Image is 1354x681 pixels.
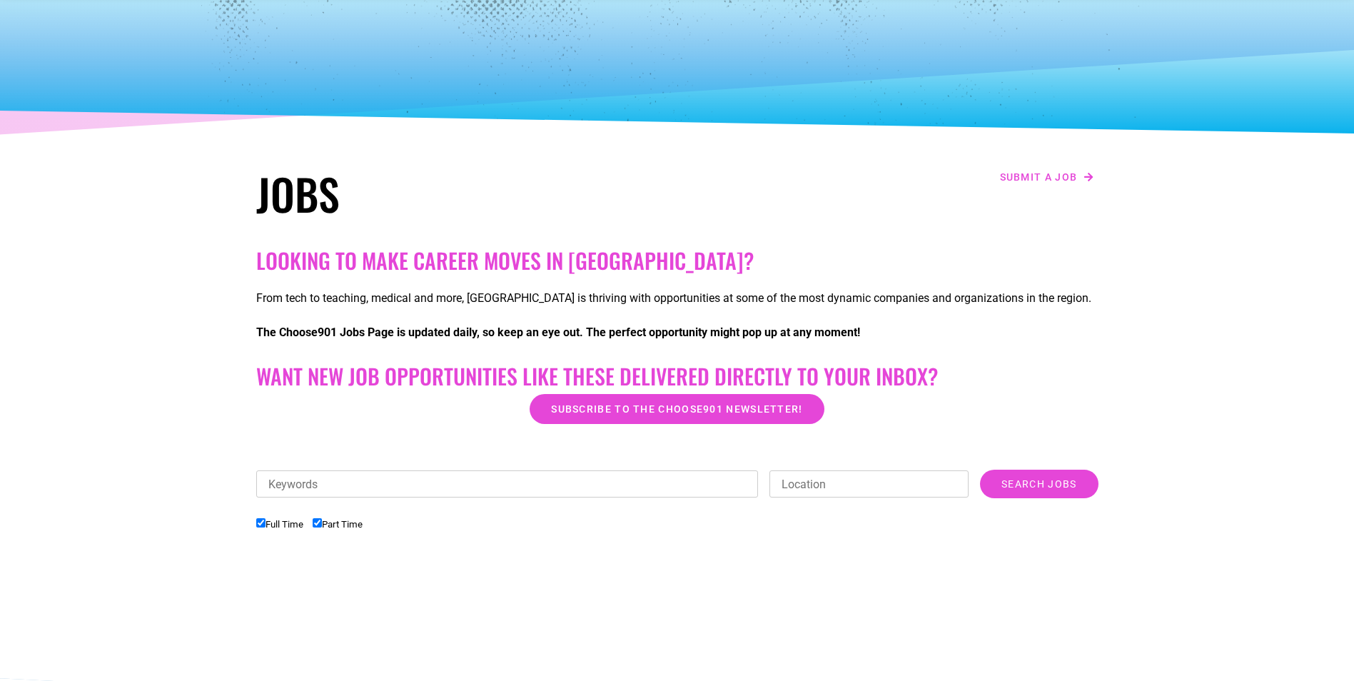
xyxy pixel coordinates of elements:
a: Subscribe to the Choose901 newsletter! [530,394,824,424]
h1: Jobs [256,168,670,219]
input: Full Time [256,518,266,528]
input: Search Jobs [980,470,1098,498]
input: Location [769,470,969,498]
h2: Want New Job Opportunities like these Delivered Directly to your Inbox? [256,363,1098,389]
span: Submit a job [1000,172,1078,182]
label: Part Time [313,519,363,530]
span: Subscribe to the Choose901 newsletter! [551,404,802,414]
p: From tech to teaching, medical and more, [GEOGRAPHIC_DATA] is thriving with opportunities at some... [256,290,1098,307]
input: Keywords [256,470,759,498]
strong: The Choose901 Jobs Page is updated daily, so keep an eye out. The perfect opportunity might pop u... [256,326,860,339]
a: Submit a job [996,168,1098,186]
input: Part Time [313,518,322,528]
label: Full Time [256,519,303,530]
h2: Looking to make career moves in [GEOGRAPHIC_DATA]? [256,248,1098,273]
